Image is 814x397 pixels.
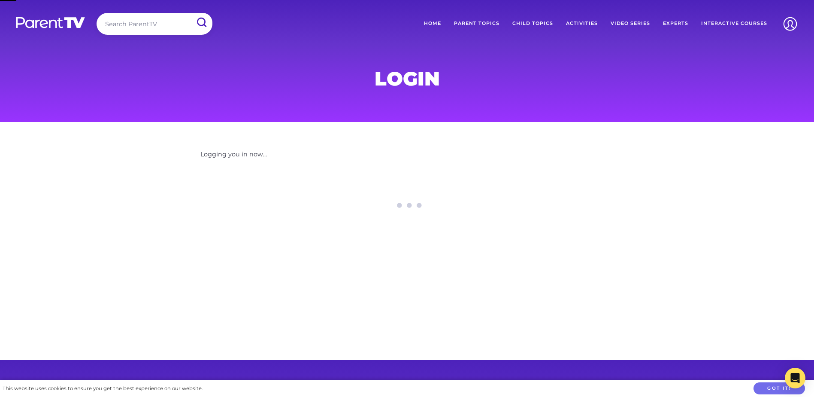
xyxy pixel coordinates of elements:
a: Interactive Courses [695,13,774,34]
a: Home [418,13,448,34]
a: Experts [657,13,695,34]
a: Parent Topics [448,13,506,34]
input: Search ParentTV [97,13,212,35]
h1: Login [200,70,614,87]
div: This website uses cookies to ensure you get the best experience on our website. [3,384,203,393]
img: parenttv-logo-white.4c85aaf.svg [15,16,86,29]
a: Activities [560,13,604,34]
img: Account [779,13,801,35]
a: Video Series [604,13,657,34]
input: Submit [190,13,212,32]
p: Logging you in now... [200,149,614,160]
button: Got it! [753,382,805,395]
div: Open Intercom Messenger [785,368,805,388]
a: Child Topics [506,13,560,34]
